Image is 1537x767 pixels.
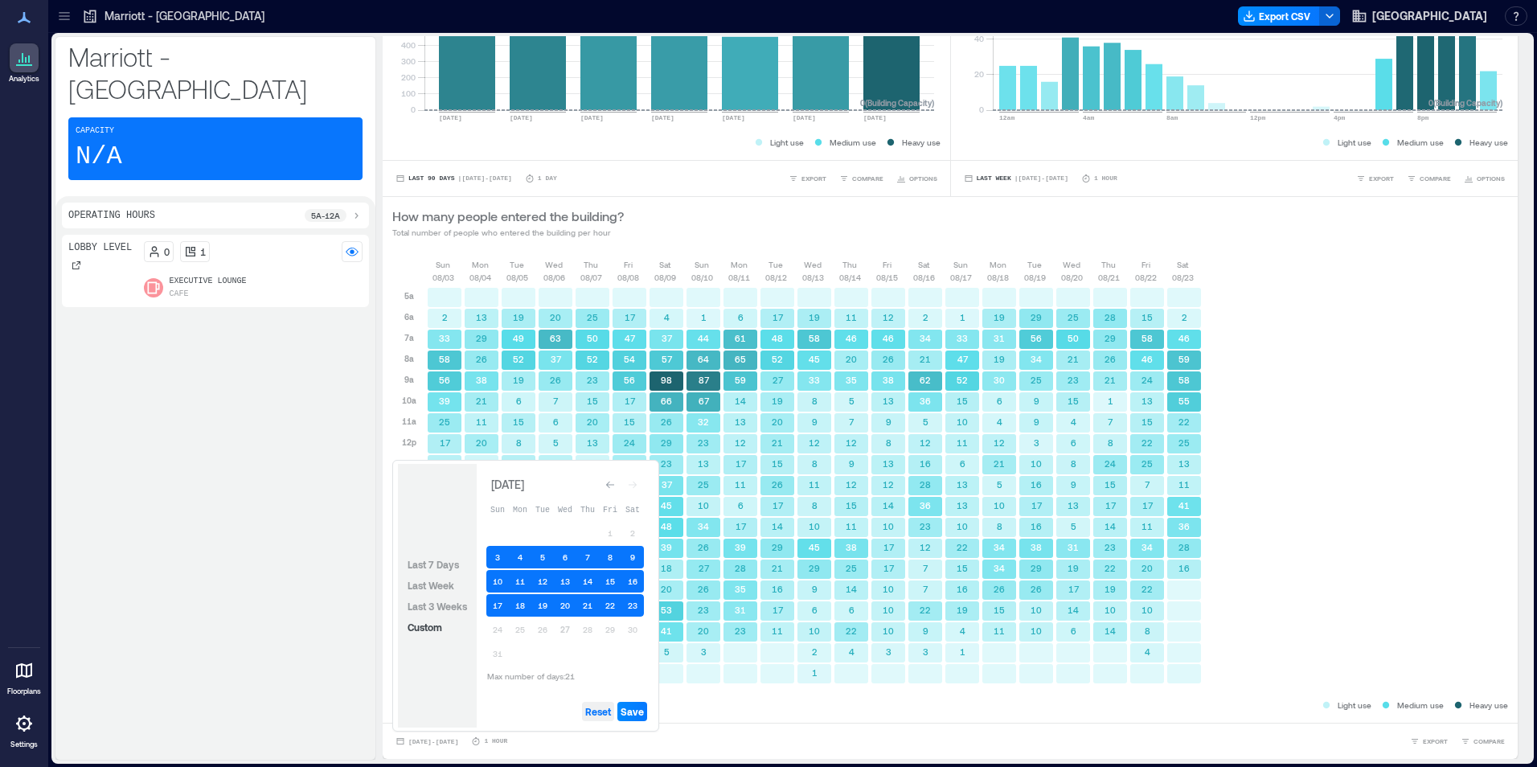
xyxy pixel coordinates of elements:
[994,375,1005,385] text: 30
[545,258,563,271] p: Wed
[404,373,414,386] p: 9a
[510,258,524,271] p: Tue
[599,570,621,593] button: 15
[661,437,672,448] text: 29
[1141,354,1153,364] text: 46
[617,702,647,721] button: Save
[76,141,122,173] p: N/A
[770,136,804,149] p: Light use
[10,740,38,749] p: Settings
[923,312,928,322] text: 2
[1105,333,1116,343] text: 29
[401,56,416,66] tspan: 300
[408,601,467,612] span: Last 3 Weeks
[584,258,598,271] p: Thu
[625,333,636,343] text: 47
[1141,416,1153,427] text: 15
[978,105,983,114] tspan: 0
[1105,312,1116,322] text: 28
[506,271,528,284] p: 08/05
[401,40,416,50] tspan: 400
[883,354,894,364] text: 26
[1420,174,1451,183] span: COMPARE
[768,258,783,271] p: Tue
[1369,174,1394,183] span: EXPORT
[886,416,891,427] text: 9
[1457,733,1508,749] button: COMPARE
[852,174,883,183] span: COMPARE
[436,258,450,271] p: Sun
[553,416,559,427] text: 6
[624,416,635,427] text: 15
[1250,114,1265,121] text: 12pm
[550,375,561,385] text: 26
[1108,437,1113,448] text: 8
[516,437,522,448] text: 8
[698,333,709,343] text: 44
[392,170,515,187] button: Last 90 Days |[DATE]-[DATE]
[392,207,624,226] p: How many people entered the building?
[531,546,554,568] button: 5
[624,258,633,271] p: Fri
[4,39,44,88] a: Analytics
[701,312,707,322] text: 1
[68,241,132,254] p: Lobby Level
[624,437,635,448] text: 24
[698,416,709,427] text: 32
[404,576,457,595] button: Last Week
[580,271,602,284] p: 08/07
[587,375,598,385] text: 23
[735,354,746,364] text: 65
[1178,354,1190,364] text: 59
[469,271,491,284] p: 08/04
[587,416,598,427] text: 20
[1172,271,1194,284] p: 08/23
[439,333,450,343] text: 33
[510,114,533,121] text: [DATE]
[735,333,746,343] text: 61
[662,354,673,364] text: 57
[809,437,820,448] text: 12
[200,245,206,258] p: 1
[408,738,458,745] span: [DATE] - [DATE]
[793,114,816,121] text: [DATE]
[550,312,561,322] text: 20
[621,594,644,617] button: 23
[994,333,1005,343] text: 31
[1068,396,1079,406] text: 15
[809,312,820,322] text: 19
[1071,437,1076,448] text: 6
[738,312,744,322] text: 6
[812,396,818,406] text: 8
[802,271,824,284] p: 08/13
[1034,437,1039,448] text: 3
[1346,3,1492,29] button: [GEOGRAPHIC_DATA]
[997,396,1002,406] text: 6
[661,416,672,427] text: 26
[846,312,857,322] text: 11
[587,354,598,364] text: 52
[440,437,451,448] text: 17
[1024,271,1046,284] p: 08/19
[170,288,189,301] p: Cafe
[809,354,820,364] text: 45
[772,437,783,448] text: 21
[1461,170,1508,187] button: OPTIONS
[472,258,489,271] p: Mon
[1404,170,1454,187] button: COMPARE
[442,312,448,322] text: 2
[1094,174,1117,183] p: 1 Hour
[1141,396,1153,406] text: 13
[902,136,941,149] p: Heavy use
[1061,271,1083,284] p: 08/20
[957,396,968,406] text: 15
[401,72,416,82] tspan: 200
[439,354,450,364] text: 58
[849,396,855,406] text: 5
[587,437,598,448] text: 13
[801,174,826,183] span: EXPORT
[1108,416,1113,427] text: 7
[402,415,416,428] p: 11a
[404,617,445,637] button: Custom
[531,570,554,593] button: 12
